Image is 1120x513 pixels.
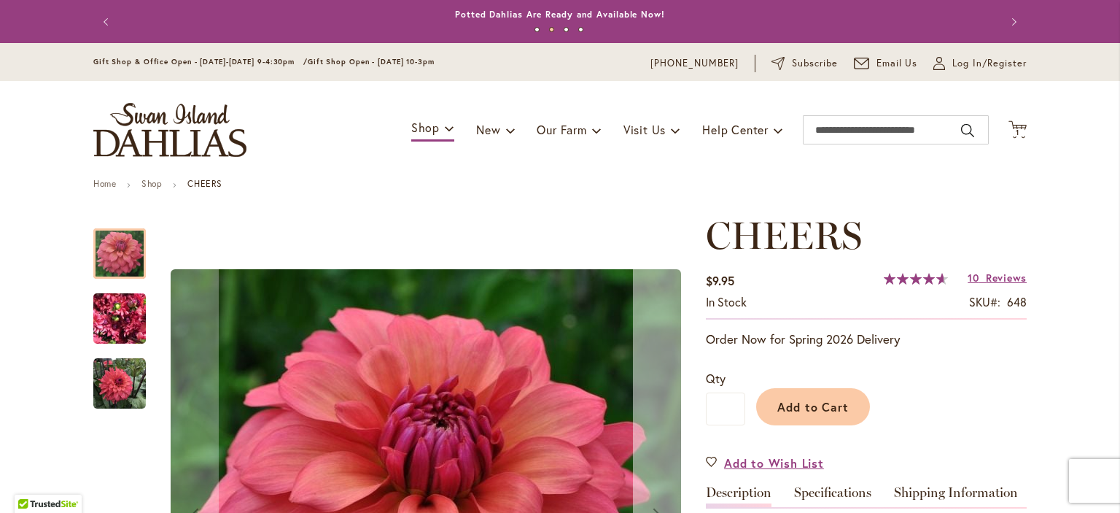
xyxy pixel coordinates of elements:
[968,271,979,285] span: 10
[650,56,739,71] a: [PHONE_NUMBER]
[724,455,824,471] span: Add to Wish List
[706,455,824,471] a: Add to Wish List
[986,271,1027,285] span: Reviews
[854,56,918,71] a: Email Us
[771,56,838,71] a: Subscribe
[952,56,1027,71] span: Log In/Register
[93,358,146,410] img: CHEERS
[1007,294,1027,311] div: 648
[93,279,160,344] div: CHEERS
[93,7,122,36] button: Previous
[411,120,440,135] span: Shop
[537,122,586,137] span: Our Farm
[777,399,849,414] span: Add to Cart
[794,486,871,507] a: Specifications
[623,122,666,137] span: Visit Us
[93,178,116,189] a: Home
[968,271,1027,285] a: 10 Reviews
[894,486,1018,507] a: Shipping Information
[93,344,146,409] div: CHEERS
[308,57,435,66] span: Gift Shop Open - [DATE] 10-3pm
[93,214,160,279] div: CHEERS
[997,7,1027,36] button: Next
[702,122,769,137] span: Help Center
[706,212,862,258] span: CHEERS
[706,371,726,386] span: Qty
[706,294,747,309] span: In stock
[578,27,583,32] button: 4 of 4
[884,273,948,285] div: 93%
[455,9,665,20] a: Potted Dahlias Are Ready and Available Now!
[792,56,838,71] span: Subscribe
[141,178,162,189] a: Shop
[93,103,246,157] a: store logo
[564,27,569,32] button: 3 of 4
[969,294,1000,309] strong: SKU
[706,273,734,288] span: $9.95
[93,284,146,354] img: CHEERS
[187,178,222,189] strong: CHEERS
[93,57,308,66] span: Gift Shop & Office Open - [DATE]-[DATE] 9-4:30pm /
[756,388,870,425] button: Add to Cart
[549,27,554,32] button: 2 of 4
[11,461,52,502] iframe: Launch Accessibility Center
[706,486,771,507] a: Description
[706,294,747,311] div: Availability
[534,27,540,32] button: 1 of 4
[933,56,1027,71] a: Log In/Register
[1008,120,1027,140] button: 1
[476,122,500,137] span: New
[876,56,918,71] span: Email Us
[706,331,1027,348] p: Order Now for Spring 2026 Delivery
[1016,128,1019,137] span: 1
